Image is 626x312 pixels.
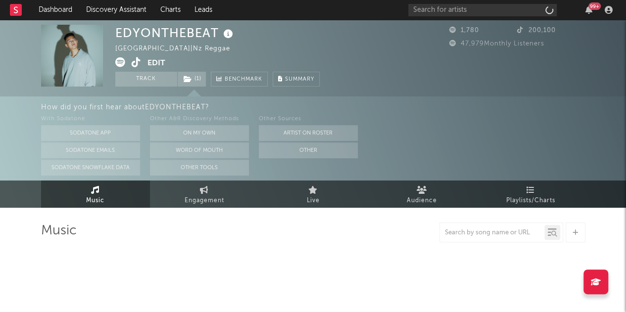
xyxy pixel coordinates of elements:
[449,41,544,47] span: 47,979 Monthly Listeners
[41,113,140,125] div: With Sodatone
[407,195,437,207] span: Audience
[506,195,555,207] span: Playlists/Charts
[86,195,104,207] span: Music
[477,180,585,208] a: Playlists/Charts
[585,6,592,14] button: 99+
[150,160,249,176] button: Other Tools
[41,160,140,176] button: Sodatone Snowflake Data
[147,57,165,70] button: Edit
[211,72,268,87] a: Benchmark
[150,142,249,158] button: Word Of Mouth
[259,180,368,208] a: Live
[41,125,140,141] button: Sodatone App
[259,142,358,158] button: Other
[41,180,150,208] a: Music
[225,74,262,86] span: Benchmark
[368,180,477,208] a: Audience
[150,180,259,208] a: Engagement
[150,113,249,125] div: Other A&R Discovery Methods
[307,195,320,207] span: Live
[273,72,320,87] button: Summary
[178,72,206,87] button: (1)
[259,113,358,125] div: Other Sources
[588,2,601,10] div: 99 +
[115,72,177,87] button: Track
[41,142,140,158] button: Sodatone Emails
[259,125,358,141] button: Artist on Roster
[440,229,544,237] input: Search by song name or URL
[150,125,249,141] button: On My Own
[408,4,557,16] input: Search for artists
[177,72,206,87] span: ( 1 )
[115,25,236,41] div: EDYONTHEBEAT
[449,27,479,34] span: 1,780
[115,43,241,55] div: [GEOGRAPHIC_DATA] | Nz Reggae
[185,195,224,207] span: Engagement
[285,77,314,82] span: Summary
[517,27,556,34] span: 200,100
